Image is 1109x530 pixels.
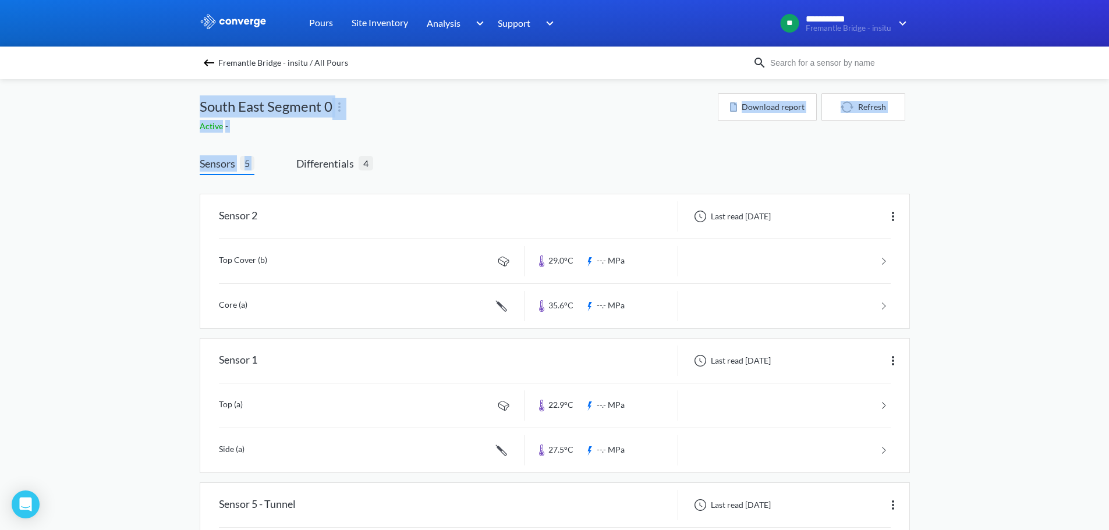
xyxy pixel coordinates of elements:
img: more.svg [886,354,900,368]
div: Sensor 5 - Tunnel [219,490,296,520]
button: Download report [718,93,817,121]
div: Last read [DATE] [688,498,774,512]
img: icon-refresh.svg [841,101,858,113]
input: Search for a sensor by name [767,56,908,69]
img: downArrow.svg [468,16,487,30]
div: Sensor 2 [219,201,257,232]
span: Support [498,16,530,30]
span: Differentials [296,155,359,172]
img: downArrow.svg [891,16,910,30]
div: Last read [DATE] [688,354,774,368]
button: Refresh [821,93,905,121]
span: Sensors [200,155,240,172]
img: backspace.svg [202,56,216,70]
img: more.svg [886,209,900,223]
span: Fremantle Bridge - insitu [806,24,891,33]
div: Open Intercom Messenger [12,490,40,518]
div: Sensor 1 [219,346,257,376]
img: icon-search.svg [753,56,767,70]
span: - [225,121,231,131]
img: more.svg [886,498,900,512]
span: Active [200,121,225,131]
span: 4 [359,156,373,170]
img: more.svg [332,100,346,114]
div: Last read [DATE] [688,209,774,223]
img: downArrow.svg [538,16,557,30]
span: Analysis [427,16,460,30]
img: icon-file.svg [730,102,737,112]
span: Fremantle Bridge - insitu / All Pours [218,55,348,71]
span: 5 [240,156,254,170]
span: South East Segment 0 [200,95,332,118]
img: logo_ewhite.svg [200,14,267,29]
